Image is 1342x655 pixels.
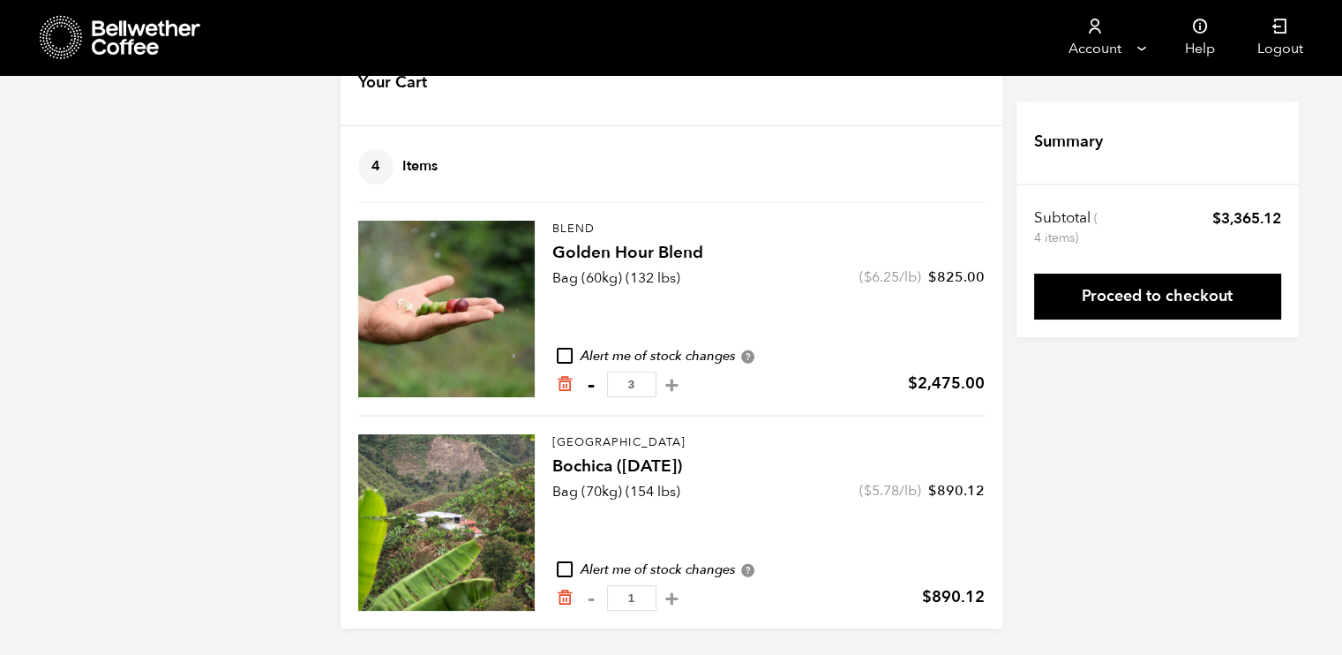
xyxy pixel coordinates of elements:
bdi: 890.12 [928,481,985,501]
span: $ [922,586,932,608]
a: Remove from cart [556,589,574,607]
span: $ [864,267,872,287]
span: $ [908,373,918,395]
p: Blend [552,221,985,238]
span: ( /lb) [859,481,921,501]
span: 4 [358,149,394,184]
h4: Summary [1034,131,1103,154]
a: Remove from cart [556,375,574,394]
input: Qty [607,585,656,611]
span: $ [864,481,872,501]
p: [GEOGRAPHIC_DATA] [552,434,985,452]
h4: Golden Hour Blend [552,241,985,266]
p: Bag (70kg) (154 lbs) [552,481,680,502]
span: $ [928,481,937,501]
button: + [661,376,683,394]
div: Alert me of stock changes [552,561,985,580]
button: - [581,590,603,607]
th: Subtotal [1034,208,1100,247]
bdi: 890.12 [922,586,985,608]
bdi: 3,365.12 [1212,208,1281,229]
div: Alert me of stock changes [552,347,985,366]
bdi: 5.78 [864,481,899,501]
button: + [661,590,683,607]
a: Proceed to checkout [1034,274,1281,320]
h4: Your Cart [358,72,427,94]
p: Bag (60kg) (132 lbs) [552,267,680,289]
button: - [581,376,603,394]
bdi: 825.00 [928,267,985,287]
span: $ [1212,208,1221,229]
span: $ [928,267,937,287]
span: ( /lb) [859,267,921,287]
bdi: 2,475.00 [908,373,985,395]
h4: Bochica ([DATE]) [552,455,985,479]
input: Qty [607,372,656,397]
h4: Items [358,149,438,184]
bdi: 6.25 [864,267,899,287]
